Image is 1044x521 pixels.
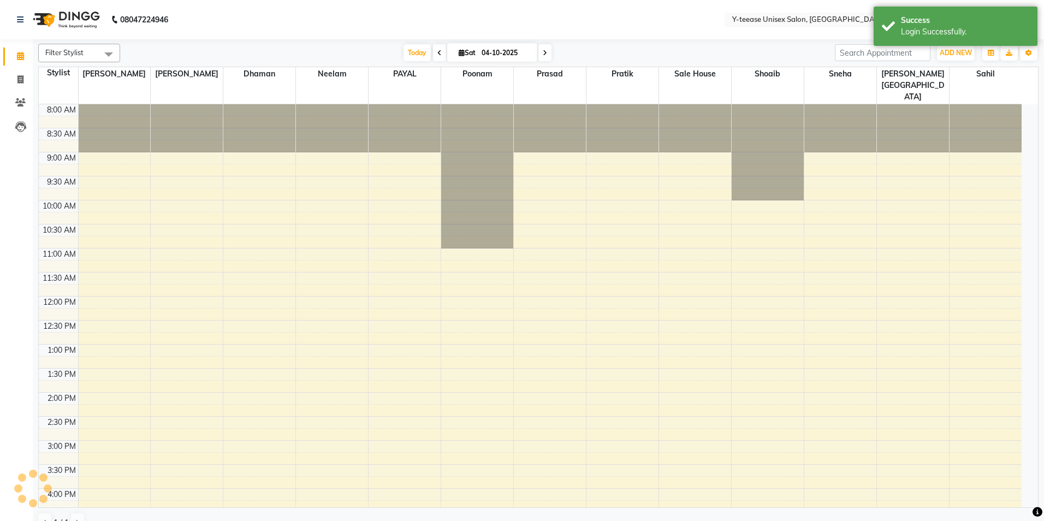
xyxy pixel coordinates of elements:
[586,67,659,81] span: Pratik
[28,4,103,35] img: logo
[659,67,731,81] span: Sale House
[40,200,78,212] div: 10:00 AM
[45,345,78,356] div: 1:00 PM
[40,273,78,284] div: 11:30 AM
[45,441,78,452] div: 3:00 PM
[45,369,78,380] div: 1:30 PM
[45,465,78,476] div: 3:30 PM
[441,67,513,81] span: Poonam
[296,67,368,81] span: Neelam
[804,67,876,81] span: Sneha
[120,4,168,35] b: 08047224946
[937,45,975,61] button: ADD NEW
[45,393,78,404] div: 2:00 PM
[877,67,949,104] span: [PERSON_NAME][GEOGRAPHIC_DATA]
[223,67,295,81] span: Dhaman
[940,49,972,57] span: ADD NEW
[45,48,84,57] span: Filter Stylist
[45,104,78,116] div: 8:00 AM
[478,45,533,61] input: 2025-10-04
[732,67,804,81] span: Shoaib
[151,67,223,81] span: [PERSON_NAME]
[369,67,441,81] span: PAYAL
[40,248,78,260] div: 11:00 AM
[39,67,78,79] div: Stylist
[456,49,478,57] span: Sat
[901,15,1029,26] div: Success
[45,489,78,500] div: 4:00 PM
[45,417,78,428] div: 2:30 PM
[79,67,151,81] span: [PERSON_NAME]
[41,297,78,308] div: 12:00 PM
[45,176,78,188] div: 9:30 AM
[45,152,78,164] div: 9:00 AM
[40,224,78,236] div: 10:30 AM
[41,321,78,332] div: 12:30 PM
[514,67,586,81] span: Prasad
[45,128,78,140] div: 8:30 AM
[901,26,1029,38] div: Login Successfully.
[835,44,930,61] input: Search Appointment
[950,67,1022,81] span: Sahil
[404,44,431,61] span: Today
